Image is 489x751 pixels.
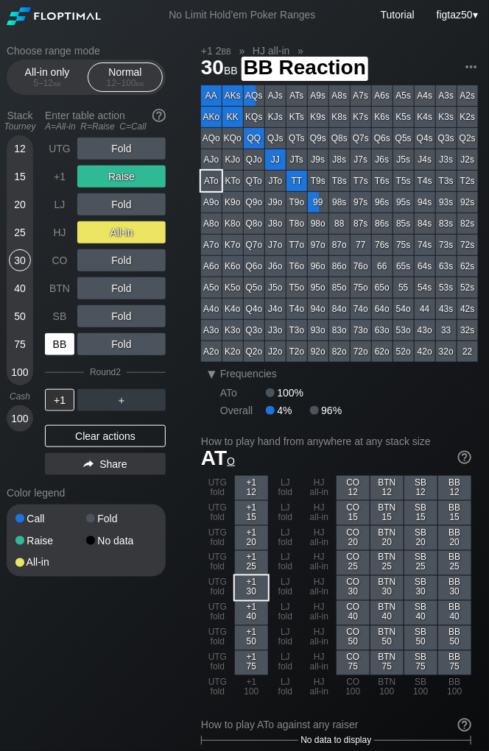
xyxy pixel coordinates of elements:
[351,277,371,298] div: 75o
[308,320,328,341] div: 93o
[45,221,74,243] div: HJ
[393,320,414,341] div: 53o
[9,221,31,243] div: 25
[393,171,414,191] div: T5s
[265,299,286,319] div: J4o
[415,277,435,298] div: 54s
[351,213,371,234] div: 87s
[244,299,264,319] div: Q4o
[201,476,234,500] div: UTG fold
[9,333,31,355] div: 75
[337,576,370,600] div: CO 30
[86,535,157,546] div: No data
[457,320,478,341] div: 32s
[308,235,328,255] div: 97o
[436,85,457,106] div: A3s
[250,44,292,57] span: HJ all-in
[45,333,74,355] div: BB
[201,192,222,213] div: A9o
[457,449,473,466] img: help.32db89a4.svg
[15,513,86,524] div: Call
[329,192,350,213] div: 98s
[308,256,328,277] div: 96o
[393,107,414,127] div: K5s
[457,717,473,733] img: help.32db89a4.svg
[415,213,435,234] div: 84s
[286,213,307,234] div: T8o
[244,277,264,298] div: Q5o
[286,256,307,277] div: T6o
[351,192,371,213] div: 97s
[13,63,81,91] div: All-in only
[415,341,435,362] div: 42o
[436,128,457,149] div: Q3s
[45,121,166,132] div: A=All-in R=Raise C=Call
[286,149,307,170] div: JTs
[77,333,166,355] div: Fold
[201,299,222,319] div: A4o
[77,305,166,327] div: Fold
[265,107,286,127] div: KJs
[381,9,415,21] a: Tutorial
[415,128,435,149] div: Q4s
[83,460,94,469] img: share.864f2f62.svg
[329,341,350,362] div: 82o
[436,341,457,362] div: 32o
[337,501,370,525] div: CO 15
[436,256,457,277] div: 63s
[201,213,222,234] div: A8o
[393,192,414,213] div: 95s
[308,128,328,149] div: Q9s
[201,435,471,447] h2: How to play hand from anywhere at any stack size
[222,45,231,57] span: bb
[286,171,307,191] div: TT
[337,626,370,650] div: CO 50
[265,192,286,213] div: J9o
[351,107,371,127] div: K7s
[45,389,74,411] div: +1
[370,551,404,575] div: BTN 25
[329,235,350,255] div: 87o
[45,138,74,160] div: UTG
[222,149,243,170] div: KJo
[372,128,393,149] div: Q6s
[244,235,264,255] div: Q7o
[45,277,74,299] div: BTN
[303,551,336,575] div: HJ all-in
[77,249,166,271] div: Fold
[9,305,31,327] div: 50
[457,128,478,149] div: Q2s
[201,256,222,277] div: A6o
[244,192,264,213] div: Q9o
[244,341,264,362] div: Q2o
[351,128,371,149] div: Q7s
[370,576,404,600] div: BTN 30
[201,171,222,191] div: ATo
[372,107,393,127] div: K6s
[438,526,471,550] div: BB 20
[1,391,39,402] div: Cash
[235,476,268,500] div: +1 12
[436,320,457,341] div: 33
[77,138,166,160] div: Fold
[436,171,457,191] div: T3s
[393,299,414,319] div: 54o
[415,299,435,319] div: 44
[308,107,328,127] div: K9s
[77,389,166,411] div: ＋
[329,128,350,149] div: Q8s
[351,235,371,255] div: 77
[303,576,336,600] div: HJ all-in
[9,165,31,188] div: 15
[90,367,121,377] div: Round 2
[457,277,478,298] div: 52s
[404,576,437,600] div: SB 30
[265,277,286,298] div: J5o
[235,526,268,550] div: +1 20
[457,85,478,106] div: A2s
[303,601,336,625] div: HJ all-in
[415,85,435,106] div: A4s
[265,320,286,341] div: J3o
[286,128,307,149] div: QTs
[457,192,478,213] div: 92s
